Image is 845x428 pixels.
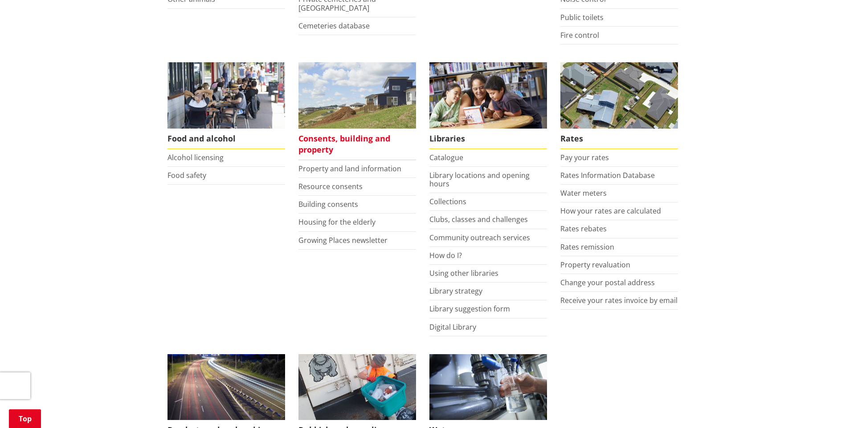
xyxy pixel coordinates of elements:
a: Pay your rates online Rates [560,62,678,149]
img: Roads, travel and parking [167,354,285,420]
a: Digital Library [429,322,476,332]
a: How do I? [429,250,462,260]
a: Rates rebates [560,224,607,234]
a: Using other libraries [429,268,498,278]
a: Receive your rates invoice by email [560,295,678,305]
a: Pay your rates [560,153,609,162]
img: Waikato District Council libraries [429,62,547,129]
a: Cemeteries database [298,21,370,31]
a: Alcohol licensing [167,153,224,162]
a: New Pokeno housing development Consents, building and property [298,62,416,160]
span: Rates [560,129,678,149]
img: Rubbish and recycling [298,354,416,420]
a: Housing for the elderly [298,217,376,227]
a: Collections [429,197,466,206]
a: Library membership is free to everyone who lives in the Waikato district. Libraries [429,62,547,149]
a: Public toilets [560,12,604,22]
img: Rates-thumbnail [560,62,678,129]
a: Library suggestion form [429,304,510,314]
a: Food and Alcohol in the Waikato Food and alcohol [167,62,285,149]
a: Water meters [560,188,607,198]
a: Change your postal address [560,278,655,287]
a: Rates remission [560,242,614,252]
span: Consents, building and property [298,129,416,160]
a: Resource consents [298,182,363,191]
a: Catalogue [429,153,463,162]
span: Libraries [429,129,547,149]
img: Land and property thumbnail [298,62,416,129]
a: Property revaluation [560,260,630,270]
a: Building consents [298,199,358,209]
a: Clubs, classes and challenges [429,214,528,224]
img: Food and Alcohol in the Waikato [167,62,285,129]
a: Top [9,409,41,428]
a: Rates Information Database [560,170,655,180]
a: How your rates are calculated [560,206,661,216]
iframe: Messenger Launcher [804,391,836,423]
a: Property and land information [298,164,401,174]
a: Food safety [167,170,206,180]
a: Community outreach services [429,233,530,242]
a: Growing Places newsletter [298,235,388,245]
a: Library strategy [429,286,482,296]
a: Library locations and opening hours [429,170,530,189]
img: Water treatment [429,354,547,420]
span: Food and alcohol [167,129,285,149]
a: Fire control [560,30,599,40]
